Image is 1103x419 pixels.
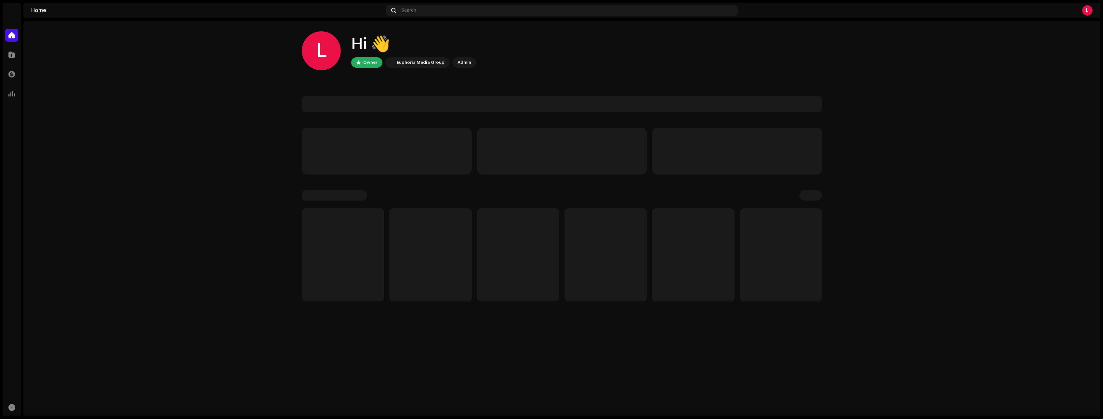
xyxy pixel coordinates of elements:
[1082,5,1093,16] div: L
[302,31,341,70] div: L
[363,59,377,66] div: Owner
[351,34,476,55] div: Hi 👋
[397,59,445,66] div: Euphoria Media Group
[386,59,394,66] img: de0d2825-999c-4937-b35a-9adca56ee094
[31,8,383,13] div: Home
[401,8,416,13] span: Search
[458,59,471,66] div: Admin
